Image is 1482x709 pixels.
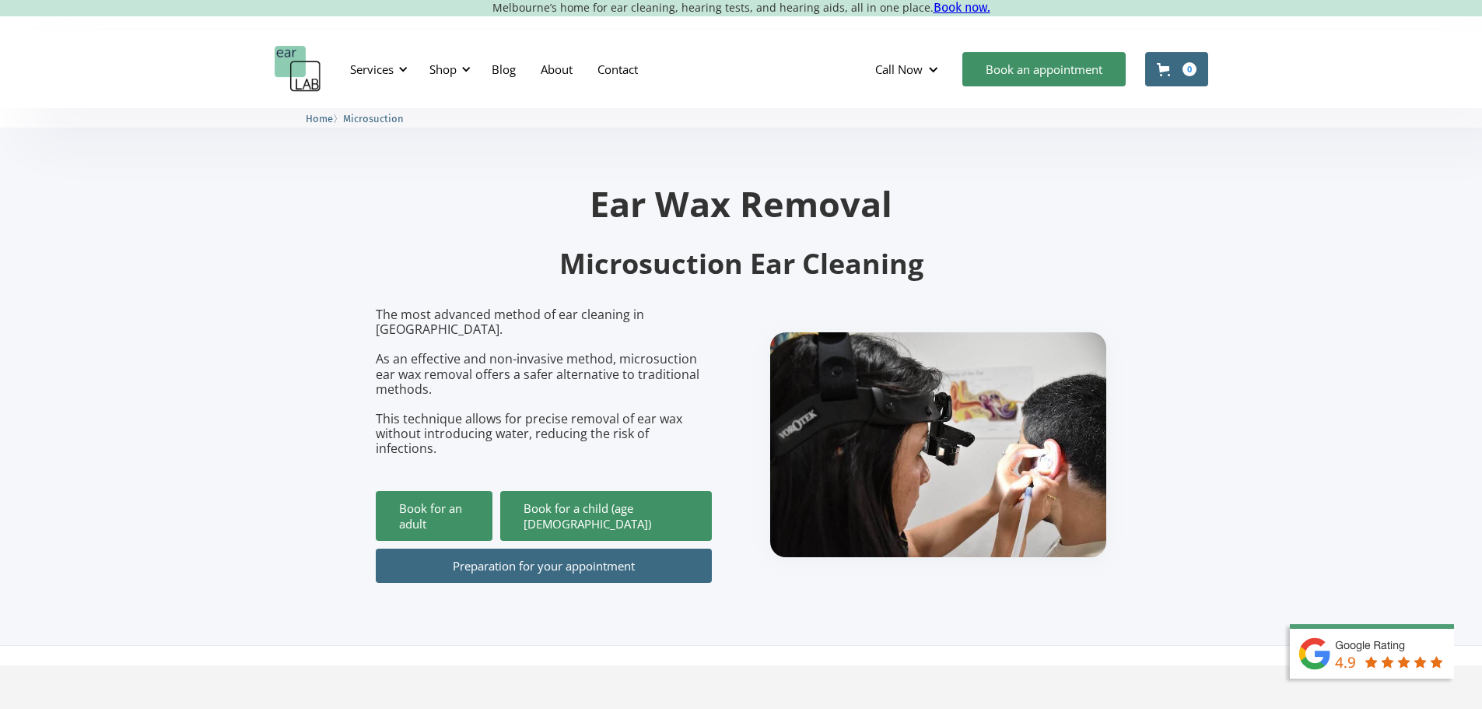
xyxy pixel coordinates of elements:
[420,46,475,93] div: Shop
[479,47,528,92] a: Blog
[429,61,457,77] div: Shop
[962,52,1126,86] a: Book an appointment
[275,46,321,93] a: home
[585,47,650,92] a: Contact
[1182,62,1196,76] div: 0
[376,491,492,541] a: Book for an adult
[350,61,394,77] div: Services
[306,111,333,125] a: Home
[343,111,404,125] a: Microsuction
[306,111,343,127] li: 〉
[875,61,923,77] div: Call Now
[341,46,412,93] div: Services
[376,186,1107,221] h1: Ear Wax Removal
[376,307,712,457] p: The most advanced method of ear cleaning in [GEOGRAPHIC_DATA]. As an effective and non-invasive m...
[306,113,333,125] span: Home
[528,47,585,92] a: About
[376,549,712,583] a: Preparation for your appointment
[343,113,404,125] span: Microsuction
[770,332,1106,557] img: boy getting ear checked.
[500,491,712,541] a: Book for a child (age [DEMOGRAPHIC_DATA])
[376,246,1107,283] h2: Microsuction Ear Cleaning
[1145,52,1208,86] a: Open cart
[863,46,955,93] div: Call Now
